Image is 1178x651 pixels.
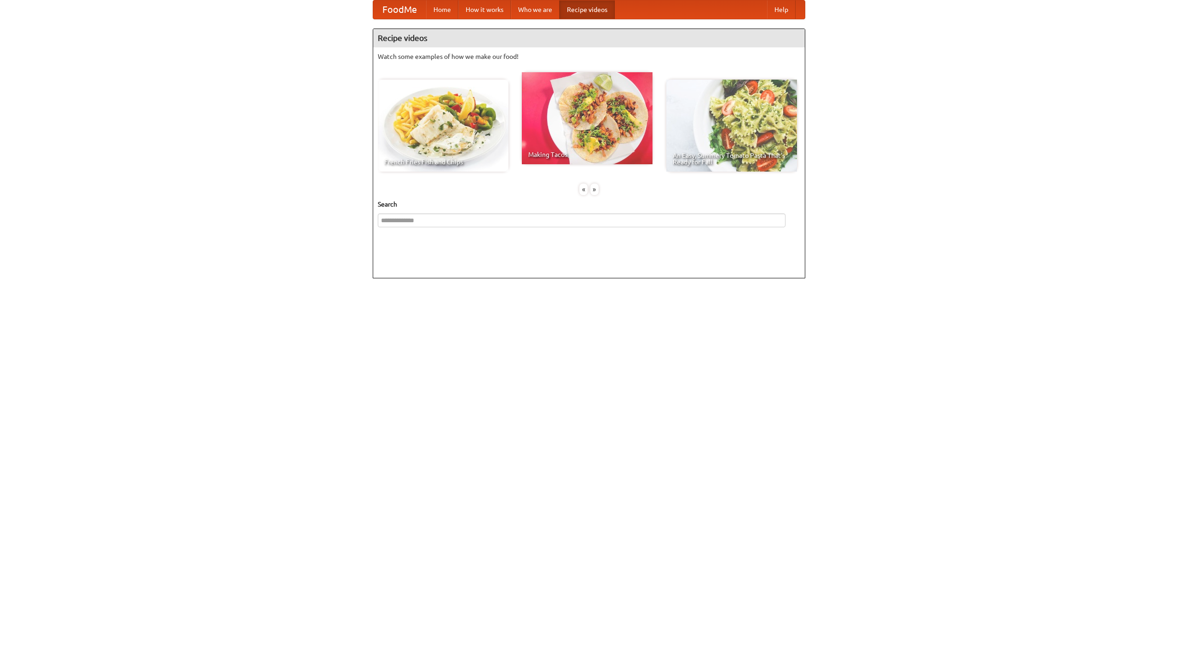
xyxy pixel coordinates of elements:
[767,0,796,19] a: Help
[378,80,508,172] a: French Fries Fish and Chips
[579,184,588,195] div: «
[458,0,511,19] a: How it works
[426,0,458,19] a: Home
[522,72,653,164] a: Making Tacos
[373,0,426,19] a: FoodMe
[560,0,615,19] a: Recipe videos
[373,29,805,47] h4: Recipe videos
[511,0,560,19] a: Who we are
[666,80,797,172] a: An Easy, Summery Tomato Pasta That's Ready for Fall
[590,184,599,195] div: »
[528,151,646,158] span: Making Tacos
[673,152,791,165] span: An Easy, Summery Tomato Pasta That's Ready for Fall
[378,52,800,61] p: Watch some examples of how we make our food!
[384,159,502,165] span: French Fries Fish and Chips
[378,200,800,209] h5: Search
